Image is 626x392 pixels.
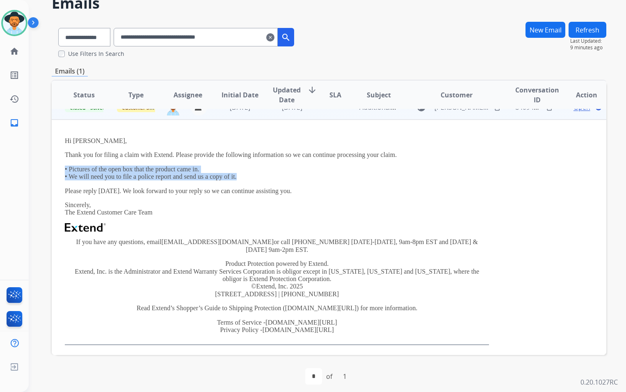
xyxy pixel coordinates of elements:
[52,66,88,76] p: Emails (1)
[281,32,291,42] mat-icon: search
[263,326,334,333] a: [DOMAIN_NAME][URL]
[265,319,337,326] a: [DOMAIN_NAME][URL]
[65,201,489,217] p: Sincerely, The Extend Customer Care Team
[65,151,489,159] p: Thank you for filing a claim with Extend. Please provide the following information so we can cont...
[285,304,356,311] a: [DOMAIN_NAME][URL]
[222,90,258,100] span: Initial Date
[580,377,618,387] p: 0.20.1027RC
[68,50,124,58] label: Use Filters In Search
[329,90,341,100] span: SLA
[525,22,565,38] button: New Email
[9,46,19,56] mat-icon: home
[65,137,489,145] p: Hi [PERSON_NAME],
[307,85,317,95] mat-icon: arrow_downward
[266,32,274,42] mat-icon: clear
[515,85,559,105] span: Conversation ID
[174,90,202,100] span: Assignee
[367,90,391,100] span: Subject
[3,12,26,35] img: avatar
[570,44,606,51] span: 9 minutes ago
[73,90,95,100] span: Status
[336,368,353,385] div: 1
[273,85,301,105] span: Updated Date
[65,223,106,232] img: Extend Logo
[9,94,19,104] mat-icon: history
[65,260,489,298] p: Product Protection powered by Extend. Extend, Inc. is the Administrator and Extend Warranty Servi...
[65,166,489,181] p: • Pictures of the open box that the product came in. • We will need you to file a police report a...
[161,238,274,245] a: [EMAIL_ADDRESS][DOMAIN_NAME]
[441,90,473,100] span: Customer
[554,81,606,109] th: Action
[65,304,489,312] p: Read Extend’s Shopper’s Guide to Shipping Protection ( ) for more information.
[128,90,144,100] span: Type
[65,238,489,254] p: If you have any questions, email or call [PHONE_NUMBER] [DATE]-[DATE], 9am-8pm EST and [DATE] & [...
[326,371,332,381] div: of
[9,118,19,128] mat-icon: inbox
[65,187,489,195] p: Please reply [DATE]. We look forward to your reply so we can continue assisting you.
[569,22,606,38] button: Refresh
[65,319,489,334] p: Terms of Service - Privacy Policy -
[570,38,606,44] span: Last Updated:
[9,70,19,80] mat-icon: list_alt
